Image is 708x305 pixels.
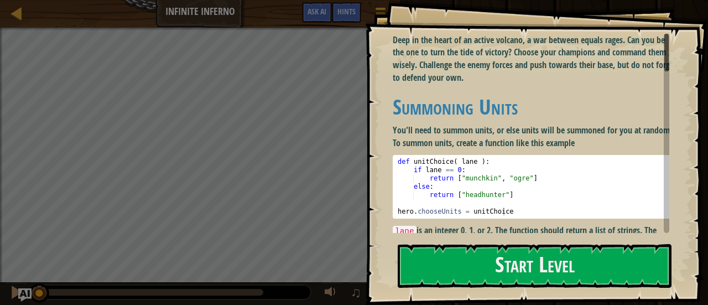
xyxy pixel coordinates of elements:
p: You'll need to summon units, or else units will be summoned for you at random. To summon units, c... [393,124,678,149]
h1: Summoning Units [393,95,678,118]
span: Ask AI [308,6,326,17]
button: Ask AI [18,288,32,302]
span: Hints [337,6,356,17]
p: is an integer 0, 1, or 2. The function should return a list of strings. The strings should be the... [393,224,678,250]
button: Adjust volume [321,282,343,305]
code: lane [393,226,417,237]
p: Deep in the heart of an active volcano, a war between equals rages. Can you be the one to turn th... [393,34,678,84]
button: Start Level [398,244,671,288]
button: Ctrl + P: Pause [6,282,28,305]
button: ♫ [348,282,367,305]
button: Ask AI [302,2,332,23]
span: ♫ [351,284,362,301]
